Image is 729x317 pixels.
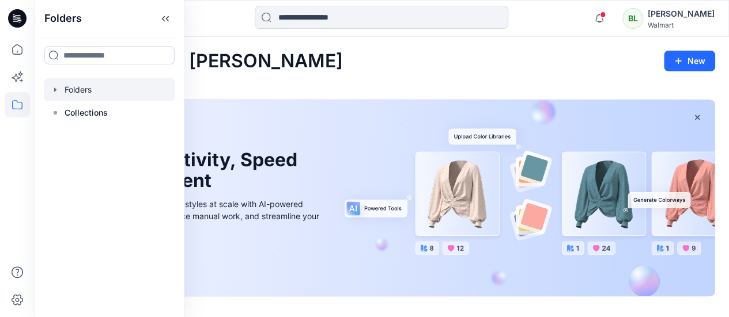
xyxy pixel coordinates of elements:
h2: Welcome back, [PERSON_NAME] [48,51,343,72]
div: Explore ideas faster and recolor styles at scale with AI-powered tools that boost creativity, red... [63,198,322,234]
button: New [664,51,715,71]
div: BL [622,8,643,29]
div: [PERSON_NAME] [648,7,715,21]
div: Walmart [648,21,715,29]
p: Collections [65,106,108,120]
a: Discover more [63,248,322,271]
